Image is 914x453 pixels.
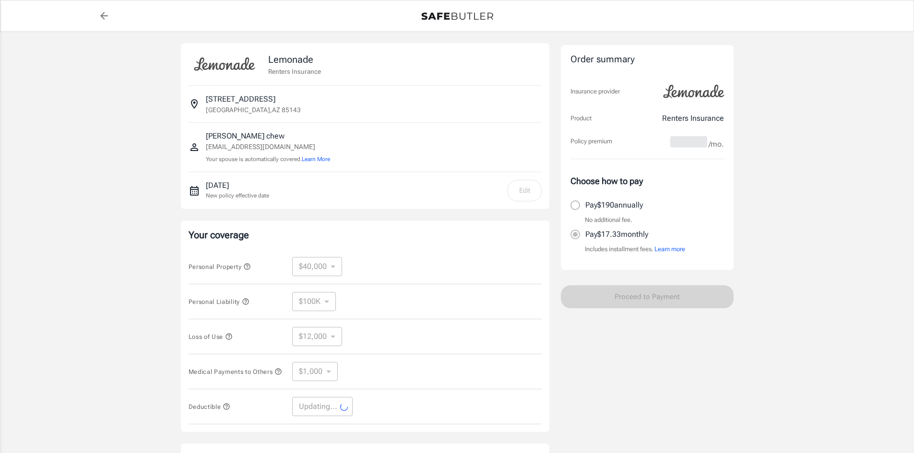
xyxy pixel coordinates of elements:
button: Learn more [654,244,685,254]
span: Personal Liability [189,298,249,305]
span: /mo. [709,138,724,151]
p: Product [570,114,592,123]
span: Deductible [189,403,231,410]
p: [DATE] [206,180,269,191]
p: Pay $190 annually [585,199,643,211]
p: [GEOGRAPHIC_DATA] , AZ 85143 [206,105,301,115]
p: Policy premium [570,137,612,146]
p: [STREET_ADDRESS] [206,93,275,105]
span: Loss of Use [189,333,233,340]
button: Loss of Use [189,331,233,342]
p: Insurance provider [570,87,620,96]
p: [EMAIL_ADDRESS][DOMAIN_NAME] [206,142,330,152]
p: Pay $17.33 monthly [585,229,648,240]
p: Lemonade [268,52,321,67]
span: Medical Payments to Others [189,368,283,375]
button: Medical Payments to Others [189,366,283,377]
svg: Insured address [189,98,200,110]
button: Personal Liability [189,296,249,307]
p: Renters Insurance [662,113,724,124]
button: Personal Property [189,261,251,272]
img: Back to quotes [421,12,493,20]
img: Lemonade [658,78,730,105]
svg: New policy start date [189,185,200,197]
img: Lemonade [189,51,261,78]
span: Personal Property [189,263,251,270]
p: Includes installment fees. [585,244,685,254]
p: No additional fee. [585,215,632,225]
p: Renters Insurance [268,67,321,76]
button: Learn More [302,155,330,163]
p: Choose how to pay [570,174,724,187]
p: Your spouse is automatically covered. [206,155,330,164]
a: back to quotes [95,6,114,25]
button: Deductible [189,401,231,412]
div: Order summary [570,53,724,67]
svg: Insured person [189,141,200,153]
p: New policy effective date [206,191,269,200]
p: [PERSON_NAME] chew [206,130,330,142]
p: Your coverage [189,228,542,242]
